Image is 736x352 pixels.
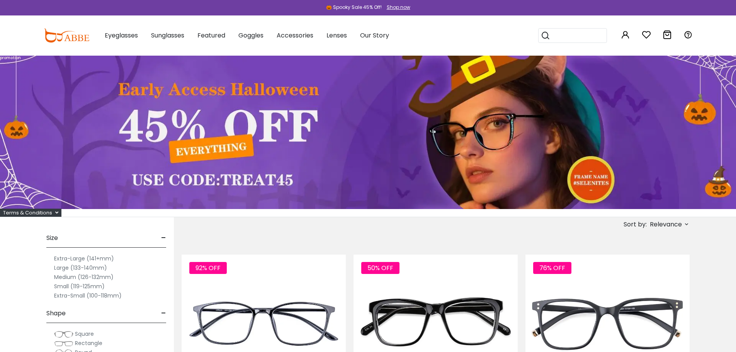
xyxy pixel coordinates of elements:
span: Goggles [238,31,263,40]
label: Small (119-125mm) [54,282,105,291]
label: Large (133-140mm) [54,263,107,272]
span: Our Story [360,31,389,40]
label: Extra-Small (100-118mm) [54,291,122,300]
span: Square [75,330,94,338]
div: Shop now [387,4,410,11]
span: 50% OFF [361,262,399,274]
span: Featured [197,31,225,40]
span: - [161,304,166,323]
span: Relevance [650,218,682,231]
img: Square.png [54,330,73,338]
span: Size [46,229,58,247]
span: - [161,229,166,247]
label: Extra-Large (141+mm) [54,254,114,263]
span: Shape [46,304,66,323]
img: Rectangle.png [54,340,73,347]
a: Shop now [383,4,410,10]
span: Rectangle [75,339,102,347]
span: Eyeglasses [105,31,138,40]
img: abbeglasses.com [44,29,89,43]
span: 92% OFF [189,262,227,274]
span: Sunglasses [151,31,184,40]
span: Accessories [277,31,313,40]
div: 🎃 Spooky Sale 45% Off! [326,4,382,11]
span: 76% OFF [533,262,571,274]
span: Sort by: [624,220,647,229]
span: Lenses [326,31,347,40]
label: Medium (126-132mm) [54,272,114,282]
